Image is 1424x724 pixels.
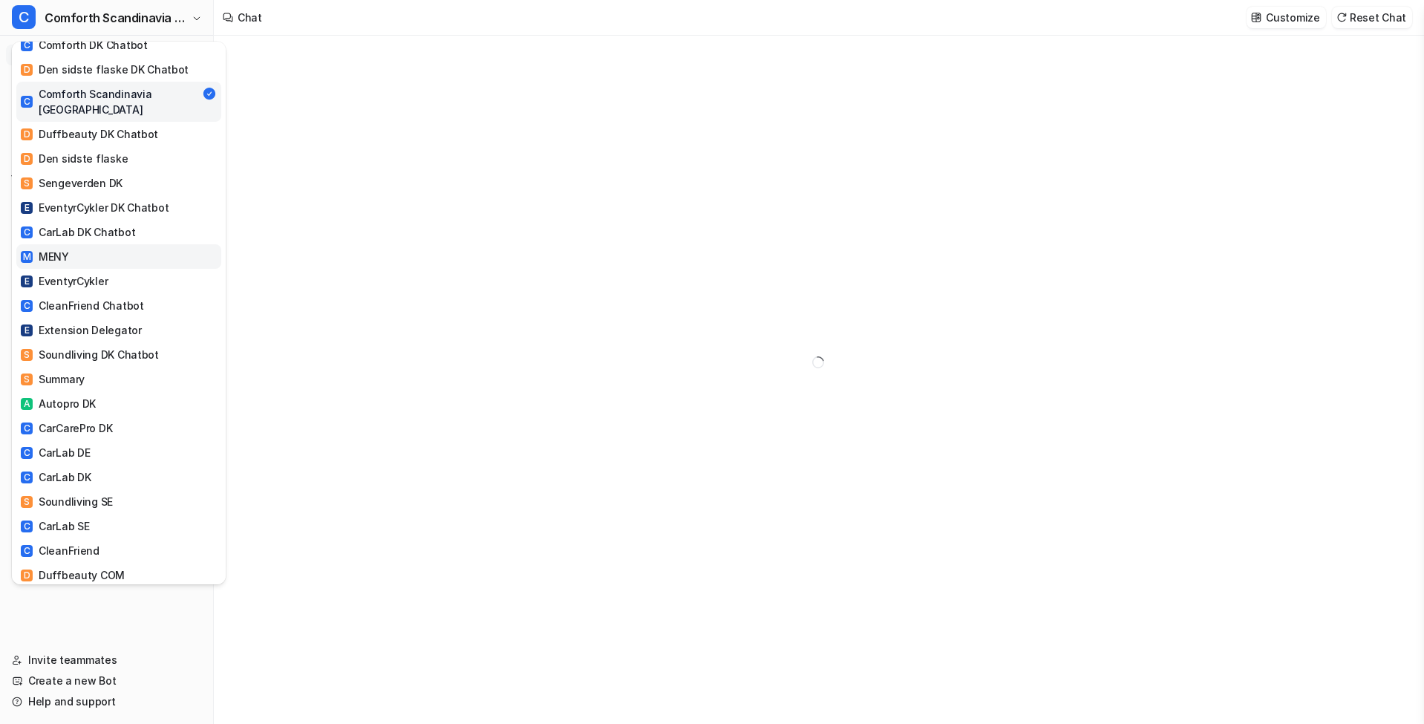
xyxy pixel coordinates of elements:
div: Comforth Scandinavia [GEOGRAPHIC_DATA] [21,86,202,117]
div: Soundliving SE [21,494,113,509]
div: CComforth Scandinavia [GEOGRAPHIC_DATA] [12,42,226,584]
span: M [21,251,33,263]
div: CleanFriend [21,543,99,558]
div: Extension Delegator [21,322,142,338]
span: C [21,521,33,532]
span: C [21,472,33,483]
span: C [21,39,33,51]
div: CarLab SE [21,518,89,534]
span: E [21,275,33,287]
div: CarLab DE [21,445,90,460]
span: D [21,153,33,165]
div: Duffbeauty DK Chatbot [21,126,158,142]
div: MENY [21,249,69,264]
span: S [21,374,33,385]
span: E [21,325,33,336]
span: D [21,64,33,76]
span: C [21,300,33,312]
div: Autopro DK [21,396,96,411]
span: D [21,570,33,581]
div: Duffbeauty COM [21,567,125,583]
span: Comforth Scandinavia [GEOGRAPHIC_DATA] [45,7,188,28]
span: S [21,177,33,189]
span: S [21,496,33,508]
span: A [21,398,33,410]
div: Comforth DK Chatbot [21,37,148,53]
div: Den sidste flaske [21,151,128,166]
div: Soundliving DK Chatbot [21,347,159,362]
div: CarLab DK Chatbot [21,224,135,240]
div: Den sidste flaske DK Chatbot [21,62,189,77]
span: C [12,5,36,29]
div: CarCarePro DK [21,420,112,436]
div: CleanFriend Chatbot [21,298,144,313]
div: Summary [21,371,85,387]
div: CarLab DK [21,469,91,485]
div: EventyrCykler DK Chatbot [21,200,169,215]
div: Sengeverden DK [21,175,123,191]
span: E [21,202,33,214]
span: C [21,423,33,434]
span: C [21,447,33,459]
span: C [21,545,33,557]
span: C [21,226,33,238]
span: D [21,128,33,140]
span: S [21,349,33,361]
span: C [21,96,33,108]
div: EventyrCykler [21,273,108,289]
